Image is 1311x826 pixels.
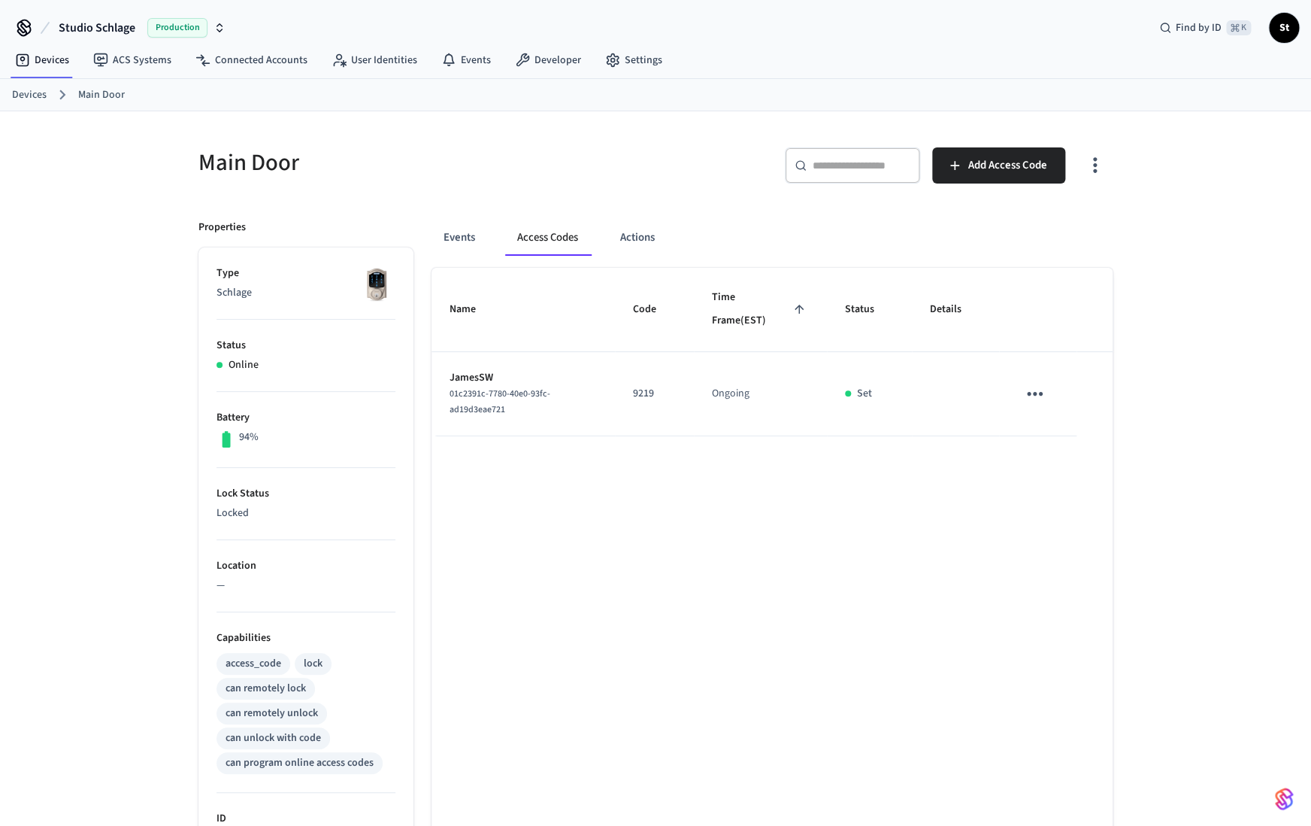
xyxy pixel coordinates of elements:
p: 9219 [633,386,676,402]
div: access_code [226,656,281,672]
div: can unlock with code [226,730,321,746]
span: Time Frame(EST) [712,286,809,333]
div: can program online access codes [226,755,374,771]
div: lock [304,656,322,672]
span: Find by ID [1176,20,1222,35]
span: Name [450,298,495,321]
span: ⌘ K [1226,20,1251,35]
span: 01c2391c-7780-40e0-93fc-ad19d3eae721 [450,387,550,416]
img: Schlage Sense Smart Deadbolt with Camelot Trim, Front [358,266,395,303]
img: SeamLogoGradient.69752ec5.svg [1275,787,1293,811]
span: Add Access Code [968,156,1047,175]
div: can remotely unlock [226,706,318,721]
button: Access Codes [505,220,590,256]
h5: Main Door [198,147,646,178]
span: Production [147,18,207,38]
p: JamesSW [450,370,597,386]
span: Status [845,298,894,321]
a: Developer [503,47,593,74]
p: Status [216,338,395,354]
p: Online [229,357,259,373]
div: can remotely lock [226,681,306,697]
span: Code [633,298,676,321]
a: Devices [12,87,47,103]
p: Location [216,558,395,574]
p: Properties [198,220,246,235]
a: Connected Accounts [183,47,319,74]
span: Details [930,298,981,321]
a: ACS Systems [81,47,183,74]
a: User Identities [319,47,429,74]
p: Type [216,266,395,281]
button: Add Access Code [932,147,1065,184]
td: Ongoing [694,352,827,436]
a: Settings [593,47,674,74]
p: Capabilities [216,630,395,646]
p: 94% [239,430,259,445]
p: Schlage [216,285,395,301]
a: Main Door [78,87,125,103]
button: Actions [608,220,667,256]
button: St [1269,13,1299,43]
span: St [1270,14,1297,41]
div: Find by ID⌘ K [1147,14,1263,41]
a: Events [429,47,503,74]
p: — [216,578,395,594]
p: Battery [216,410,395,426]
table: sticky table [431,268,1113,436]
p: Lock Status [216,486,395,502]
span: Studio Schlage [59,19,135,37]
p: Set [857,386,872,402]
p: Locked [216,506,395,521]
div: ant example [431,220,1113,256]
button: Events [431,220,487,256]
a: Devices [3,47,81,74]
